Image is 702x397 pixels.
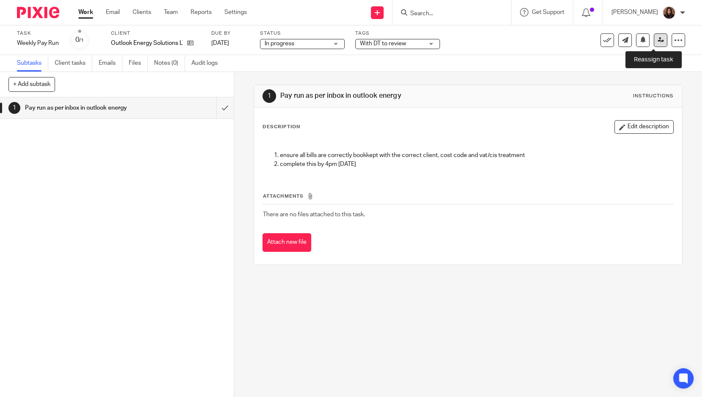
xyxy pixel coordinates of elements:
button: Attach new file [263,233,311,252]
a: Settings [224,8,247,17]
a: Clients [133,8,151,17]
span: In progress [265,41,294,47]
label: Status [260,30,345,37]
a: Notes (0) [154,55,185,72]
a: Emails [99,55,122,72]
a: Files [129,55,148,72]
a: Subtasks [17,55,48,72]
a: Work [78,8,93,17]
button: Edit description [614,120,674,134]
span: Attachments [263,194,304,198]
span: There are no files attached to this task. [263,212,365,218]
label: Due by [211,30,249,37]
span: Get Support [532,9,564,15]
a: Reports [191,8,212,17]
h1: Pay run as per inbox in outlook energy [25,102,147,114]
label: Task [17,30,59,37]
a: Audit logs [191,55,224,72]
img: Pixie [17,7,59,18]
label: Tags [355,30,440,37]
button: + Add subtask [8,77,55,91]
img: Headshot.jpg [662,6,676,19]
p: Outlook Energy Solutions LTD [111,39,183,47]
small: /1 [79,38,84,43]
a: Team [164,8,178,17]
input: Search [409,10,486,18]
label: Client [111,30,201,37]
div: Instructions [633,93,674,99]
div: Weekly Pay Run [17,39,59,47]
p: ensure all bills are correctly bookkept with the correct client, cost code and vat/cis treatment [280,151,673,160]
a: Email [106,8,120,17]
h1: Pay run as per inbox in outlook energy [280,91,486,100]
span: With DT to review [360,41,406,47]
p: Description [263,124,300,130]
a: Client tasks [55,55,92,72]
div: 1 [8,102,20,114]
span: [DATE] [211,40,229,46]
div: 0 [75,35,84,45]
p: [PERSON_NAME] [611,8,658,17]
div: 1 [263,89,276,103]
p: complete this by 4pm [DATE] [280,160,673,168]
